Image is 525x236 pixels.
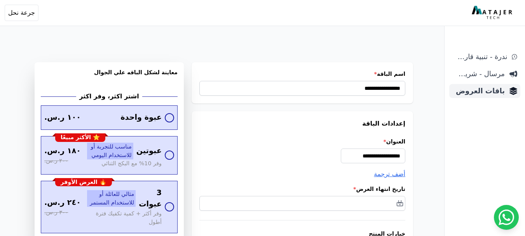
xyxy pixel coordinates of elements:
span: ١٠٠ ر.س. [44,112,81,123]
label: تاريخ انتهاء العرض [199,185,405,193]
span: جرعة نحل [8,8,35,17]
span: ٣٠٠ ر.س. [44,208,68,217]
label: العنوان [199,138,405,145]
span: باقات العروض [452,86,505,96]
span: ١٨٠ ر.س. [44,145,81,157]
button: أضف ترجمة [374,170,405,179]
span: وفر 10% مع البكج الثنائي [101,159,162,168]
span: مثالي للعائلة أو للاستخدام المستمر [87,190,136,207]
span: ندرة - تنبية قارب علي النفاذ [452,51,507,62]
span: مناسب للتجربة أو للاستخدام اليومي [87,143,133,159]
h3: معاينة لشكل الباقه علي الجوال [41,68,178,86]
h3: إعدادات الباقة [199,119,405,128]
button: جرعة نحل [5,5,38,21]
span: وفر أكثر + كمية تكفيك فترة أطول [87,210,162,226]
span: أضف ترجمة [374,170,405,178]
label: اسم الباقة [199,70,405,78]
img: MatajerTech Logo [472,6,514,20]
span: ٢٤٠ ر.س. [44,197,81,208]
span: ٢٠٠ ر.س. [44,157,68,165]
span: مرسال - شريط دعاية [452,68,505,79]
span: عبوتين [136,145,162,157]
div: ⭐ الأكثر مبيعًا [55,133,105,142]
div: 🔥 العرض الأوفر [55,178,112,187]
h2: اشتر اكثر، وفر اكثر [79,92,139,101]
span: 3 عبوات [139,187,162,210]
span: عبوة واحدة [120,112,162,123]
